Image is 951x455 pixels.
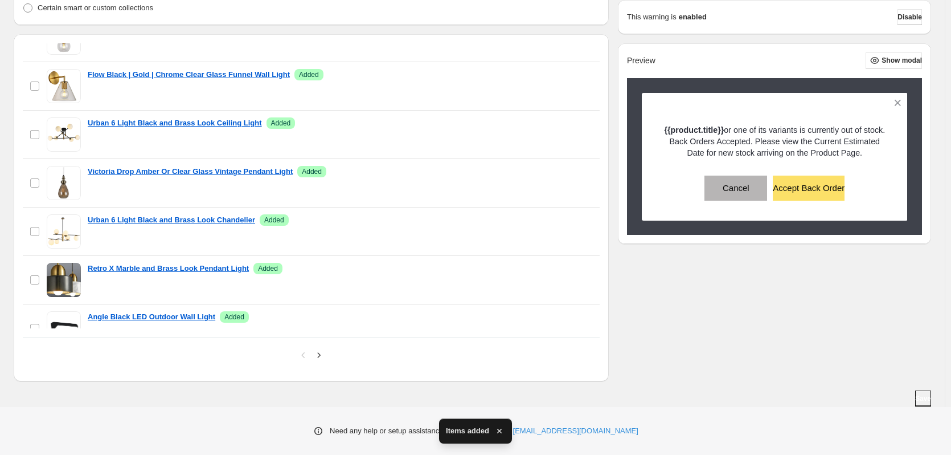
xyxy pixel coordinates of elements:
[224,312,244,322] span: Added
[882,56,922,65] span: Show modal
[38,2,153,14] p: Certain smart or custom collections
[88,69,290,80] a: Flow Black | Gold | Chrome Clear Glass Funnel Wall Light
[88,311,215,323] a: Angle Black LED Outdoor Wall Light
[897,13,922,22] span: Disable
[258,264,278,273] span: Added
[88,263,249,274] a: Retro X Marble and Brass Look Pendant Light
[88,117,262,129] a: Urban 6 Light Black and Brass Look Ceiling Light
[679,11,707,23] strong: enabled
[47,214,81,249] img: Urban 6 Light Black and Brass Look Chandelier
[47,311,81,346] img: Angle Black LED Outdoor Wall Light
[88,166,293,177] a: Victoria Drop Amber Or Clear Glass Vintage Pendant Light
[897,9,922,25] button: Disable
[866,52,922,68] button: Show modal
[446,425,489,437] span: Items added
[513,425,638,437] a: [EMAIL_ADDRESS][DOMAIN_NAME]
[627,11,677,23] p: This warning is
[47,117,81,152] img: Urban 6 Light Black and Brass Look Ceiling Light
[627,56,655,66] h2: Preview
[296,347,327,363] nav: Pagination
[915,391,931,407] button: Save
[47,263,81,297] img: Retro X Marble and Brass Look Pendant Light
[311,347,327,363] button: Next
[264,216,284,225] span: Added
[299,70,319,79] span: Added
[88,214,255,226] a: Urban 6 Light Black and Brass Look Chandelier
[662,124,888,159] p: or one of its variants is currently out of stock. Back Orders Accepted. Please view the Current E...
[704,176,767,201] button: Cancel
[271,119,291,128] span: Added
[773,176,845,201] button: Accept Back Order
[47,69,81,103] img: Flow Black | Gold | Chrome Clear Glass Funnel Wall Light
[47,166,81,200] img: Victoria Drop Amber Or Clear Glass Vintage Pendant Light
[915,394,931,403] span: Save
[664,125,724,135] strong: {{product.title}}
[302,167,322,176] span: Added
